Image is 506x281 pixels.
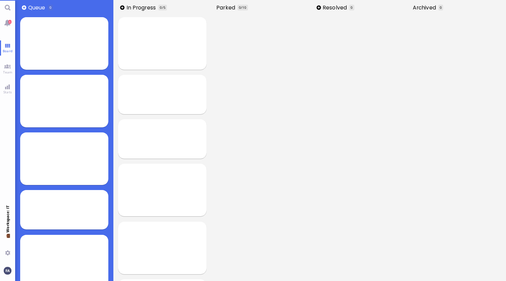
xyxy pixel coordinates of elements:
[2,90,13,94] span: Stats
[351,5,353,10] span: 0
[28,4,47,11] span: Queue
[216,4,237,11] span: Parked
[1,70,14,74] span: Team
[323,4,349,11] span: Resolved
[162,5,166,10] span: /5
[241,5,246,10] span: /10
[49,5,51,10] span: 0
[5,232,10,248] span: 💼 Workspace: IT
[126,4,158,11] span: In progress
[160,5,162,10] span: 0
[120,5,124,10] button: Add
[239,5,241,10] span: 0
[440,5,442,10] span: 0
[8,20,11,24] span: 6
[317,5,321,10] button: Add
[413,4,438,11] span: Archived
[22,5,26,10] button: Add
[4,267,11,274] img: You
[1,49,14,53] span: Board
